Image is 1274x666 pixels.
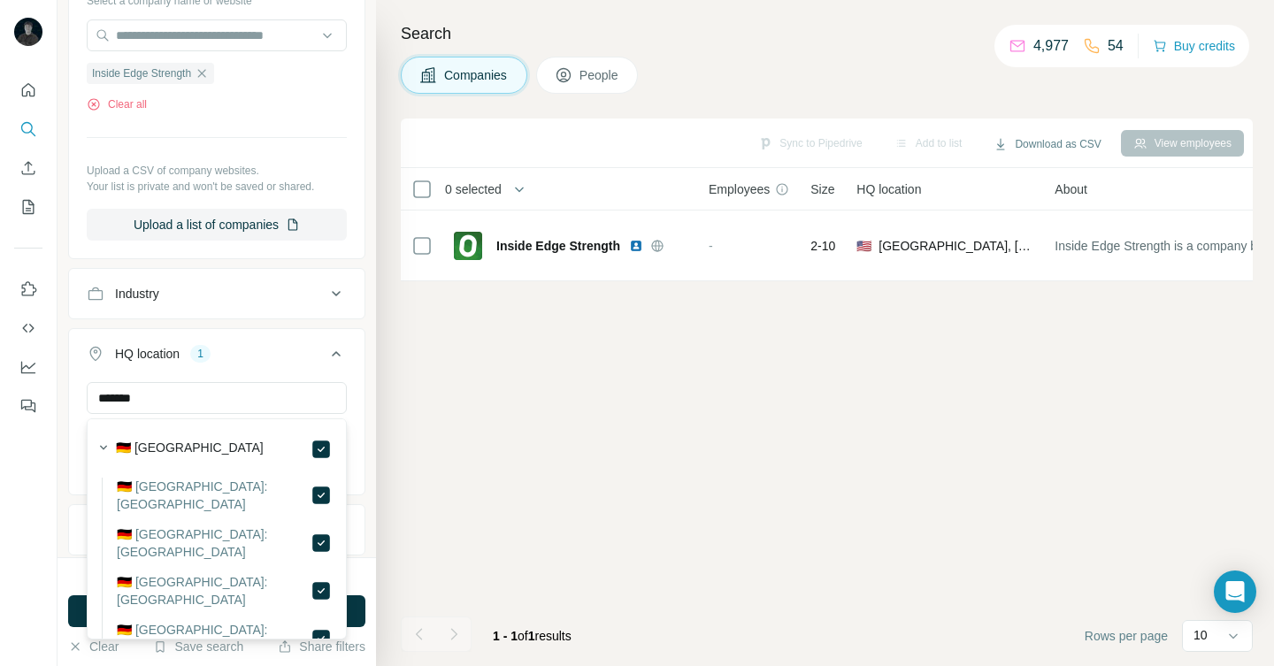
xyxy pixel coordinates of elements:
[518,629,528,643] span: of
[496,237,620,255] span: Inside Edge Strength
[87,96,147,112] button: Clear all
[153,638,243,655] button: Save search
[117,621,311,656] label: 🇩🇪 [GEOGRAPHIC_DATA]: [GEOGRAPHIC_DATA]
[69,333,365,382] button: HQ location1
[14,191,42,223] button: My lists
[1055,180,1087,198] span: About
[981,131,1113,157] button: Download as CSV
[14,390,42,422] button: Feedback
[278,638,365,655] button: Share filters
[14,74,42,106] button: Quick start
[1193,626,1208,644] p: 10
[444,66,509,84] span: Companies
[87,179,347,195] p: Your list is private and won't be saved or shared.
[69,509,365,551] button: Annual revenue ($)
[709,239,713,253] span: -
[92,65,191,81] span: Inside Edge Strength
[116,439,264,460] label: 🇩🇪 [GEOGRAPHIC_DATA]
[879,237,1033,255] span: [GEOGRAPHIC_DATA], [US_STATE]
[528,629,535,643] span: 1
[1214,570,1256,613] div: Open Intercom Messenger
[629,239,643,253] img: LinkedIn logo
[856,237,871,255] span: 🇺🇸
[117,478,311,513] label: 🇩🇪 [GEOGRAPHIC_DATA]: [GEOGRAPHIC_DATA]
[1085,627,1168,645] span: Rows per page
[115,285,159,302] div: Industry
[709,180,770,198] span: Employees
[69,272,365,315] button: Industry
[68,638,119,655] button: Clear
[87,209,347,241] button: Upload a list of companies
[14,152,42,184] button: Enrich CSV
[115,345,180,363] div: HQ location
[1033,35,1069,57] p: 4,977
[14,312,42,344] button: Use Surfe API
[14,18,42,46] img: Avatar
[493,629,572,643] span: results
[68,595,365,627] button: Run search
[856,180,921,198] span: HQ location
[810,180,834,198] span: Size
[14,351,42,383] button: Dashboard
[14,113,42,145] button: Search
[117,573,311,609] label: 🇩🇪 [GEOGRAPHIC_DATA]: [GEOGRAPHIC_DATA]
[445,180,502,198] span: 0 selected
[810,237,835,255] span: 2-10
[454,232,482,260] img: Logo of Inside Edge Strength
[117,525,311,561] label: 🇩🇪 [GEOGRAPHIC_DATA]: [GEOGRAPHIC_DATA]
[493,629,518,643] span: 1 - 1
[87,163,347,179] p: Upload a CSV of company websites.
[190,346,211,362] div: 1
[14,273,42,305] button: Use Surfe on LinkedIn
[1108,35,1124,57] p: 54
[579,66,620,84] span: People
[1153,34,1235,58] button: Buy credits
[401,21,1253,46] h4: Search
